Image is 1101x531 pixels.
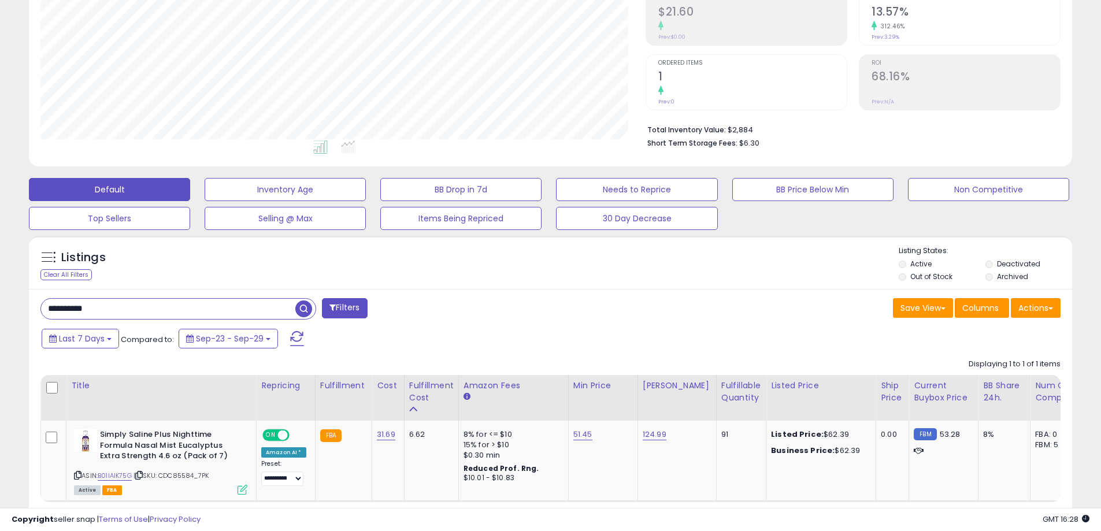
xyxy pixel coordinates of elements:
[377,429,395,440] a: 31.69
[732,178,894,201] button: BB Price Below Min
[872,5,1060,21] h2: 13.57%
[643,429,666,440] a: 124.99
[983,380,1025,404] div: BB Share 24h.
[205,207,366,230] button: Selling @ Max
[71,380,251,392] div: Title
[134,471,209,480] span: | SKU: CDC85584_7PK
[261,460,306,486] div: Preset:
[914,428,936,440] small: FBM
[40,269,92,280] div: Clear All Filters
[205,178,366,201] button: Inventory Age
[962,302,999,314] span: Columns
[464,450,559,461] div: $0.30 min
[556,207,717,230] button: 30 Day Decrease
[940,429,961,440] span: 53.28
[771,445,835,456] b: Business Price:
[409,380,454,404] div: Fulfillment Cost
[464,440,559,450] div: 15% for > $10
[409,429,450,440] div: 6.62
[179,329,278,348] button: Sep-23 - Sep-29
[74,429,97,452] img: 414Ea1HOMpL._SL40_.jpg
[721,429,757,440] div: 91
[771,380,871,392] div: Listed Price
[573,380,633,392] div: Min Price
[74,485,101,495] span: All listings currently available for purchase on Amazon
[264,430,278,440] span: ON
[910,259,932,269] label: Active
[658,34,685,40] small: Prev: $0.00
[74,429,247,493] div: ASIN:
[464,473,559,483] div: $10.01 - $10.83
[12,514,201,525] div: seller snap | |
[771,445,867,456] div: $62.39
[121,334,174,345] span: Compared to:
[881,380,904,404] div: Ship Price
[98,471,132,481] a: B01IAIK75G
[658,70,847,86] h2: 1
[29,178,190,201] button: Default
[647,122,1052,136] li: $2,884
[881,429,900,440] div: 0.00
[643,380,711,392] div: [PERSON_NAME]
[910,272,952,281] label: Out of Stock
[100,429,240,465] b: Simply Saline Plus Nighttime Formula Nasal Mist Eucalyptus Extra Strength 4.6 oz (Pack of 7)
[380,178,542,201] button: BB Drop in 7d
[261,380,310,392] div: Repricing
[102,485,122,495] span: FBA
[59,333,105,344] span: Last 7 Days
[42,329,119,348] button: Last 7 Days
[872,60,1060,66] span: ROI
[1035,429,1073,440] div: FBA: 0
[150,514,201,525] a: Privacy Policy
[380,207,542,230] button: Items Being Repriced
[464,463,539,473] b: Reduced Prof. Rng.
[322,298,367,318] button: Filters
[12,514,54,525] strong: Copyright
[29,207,190,230] button: Top Sellers
[658,5,847,21] h2: $21.60
[464,429,559,440] div: 8% for <= $10
[1035,380,1077,404] div: Num of Comp.
[647,138,737,148] b: Short Term Storage Fees:
[877,22,905,31] small: 312.46%
[899,246,1072,257] p: Listing States:
[908,178,1069,201] button: Non Competitive
[739,138,759,148] span: $6.30
[288,430,306,440] span: OFF
[320,429,342,442] small: FBA
[997,259,1040,269] label: Deactivated
[464,392,470,402] small: Amazon Fees.
[997,272,1028,281] label: Archived
[872,98,894,105] small: Prev: N/A
[556,178,717,201] button: Needs to Reprice
[969,359,1061,370] div: Displaying 1 to 1 of 1 items
[196,333,264,344] span: Sep-23 - Sep-29
[61,250,106,266] h5: Listings
[573,429,592,440] a: 51.45
[464,380,564,392] div: Amazon Fees
[872,34,899,40] small: Prev: 3.29%
[893,298,953,318] button: Save View
[658,60,847,66] span: Ordered Items
[914,380,973,404] div: Current Buybox Price
[377,380,399,392] div: Cost
[955,298,1009,318] button: Columns
[658,98,674,105] small: Prev: 0
[771,429,824,440] b: Listed Price:
[1011,298,1061,318] button: Actions
[872,70,1060,86] h2: 68.16%
[1043,514,1089,525] span: 2025-10-9 16:28 GMT
[1035,440,1073,450] div: FBM: 5
[261,447,306,458] div: Amazon AI *
[771,429,867,440] div: $62.39
[721,380,761,404] div: Fulfillable Quantity
[983,429,1021,440] div: 8%
[647,125,726,135] b: Total Inventory Value:
[320,380,367,392] div: Fulfillment
[99,514,148,525] a: Terms of Use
